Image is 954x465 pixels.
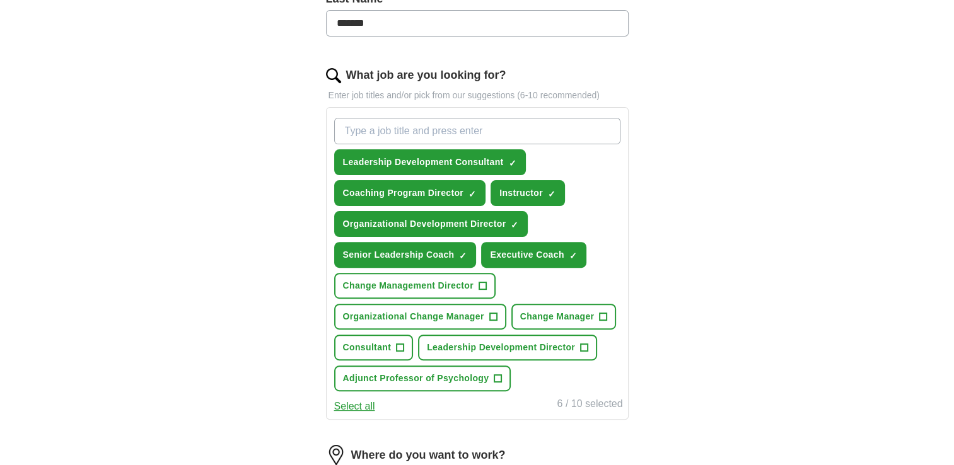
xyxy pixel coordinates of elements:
span: ✓ [468,189,476,199]
span: ✓ [511,220,518,230]
span: ✓ [509,158,516,168]
label: What job are you looking for? [346,67,506,84]
span: Senior Leadership Coach [343,248,455,261]
input: Type a job title and press enter [334,118,620,144]
span: Adjunct Professor of Psychology [343,372,489,385]
button: Organizational Development Director✓ [334,211,528,237]
span: Organizational Change Manager [343,310,484,323]
span: Organizational Development Director [343,217,506,231]
button: Organizational Change Manager [334,304,506,330]
button: Change Manager [511,304,617,330]
button: Adjunct Professor of Psychology [334,365,511,391]
button: Consultant [334,335,414,360]
p: Enter job titles and/or pick from our suggestions (6-10 recommended) [326,89,629,102]
button: Coaching Program Director✓ [334,180,486,206]
button: Change Management Director [334,273,496,299]
span: Change Management Director [343,279,474,292]
span: Consultant [343,341,392,354]
span: ✓ [459,251,467,261]
img: location.png [326,445,346,465]
span: ✓ [548,189,556,199]
img: search.png [326,68,341,83]
button: Instructor✓ [491,180,565,206]
label: Where do you want to work? [351,447,506,464]
span: Leadership Development Director [427,341,575,354]
button: Executive Coach✓ [481,242,586,268]
span: Change Manager [520,310,595,323]
button: Leadership Development Director [418,335,597,360]
span: Coaching Program Director [343,187,464,200]
button: Leadership Development Consultant✓ [334,149,526,175]
span: Executive Coach [490,248,564,261]
button: Select all [334,399,375,414]
div: 6 / 10 selected [557,396,622,414]
span: Leadership Development Consultant [343,156,504,169]
span: ✓ [569,251,577,261]
span: Instructor [499,187,543,200]
button: Senior Leadership Coach✓ [334,242,477,268]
